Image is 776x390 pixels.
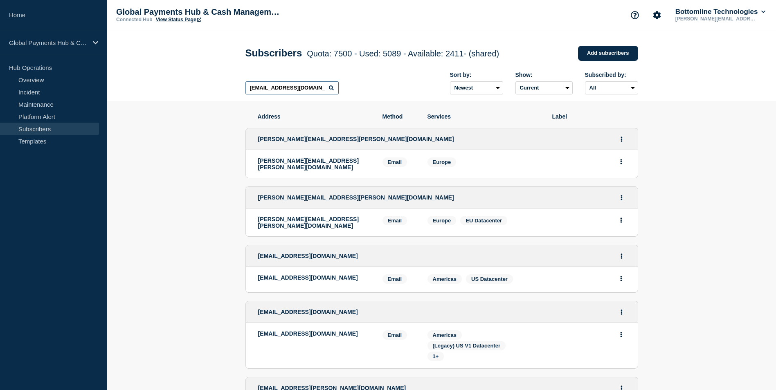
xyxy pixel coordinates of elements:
[674,8,767,16] button: Bottomline Technologies
[258,113,370,120] span: Address
[450,72,503,78] div: Sort by:
[433,353,439,359] span: 1+
[515,72,573,78] div: Show:
[258,309,358,315] span: [EMAIL_ADDRESS][DOMAIN_NAME]
[450,81,503,94] select: Sort by
[626,7,643,24] button: Support
[427,113,540,120] span: Services
[433,332,457,338] span: Americas
[578,46,638,61] a: Add subscribers
[616,272,626,285] button: Actions
[258,216,370,229] p: [PERSON_NAME][EMAIL_ADDRESS][PERSON_NAME][DOMAIN_NAME]
[258,136,454,142] span: [PERSON_NAME][EMAIL_ADDRESS][PERSON_NAME][DOMAIN_NAME]
[258,274,370,281] p: [EMAIL_ADDRESS][DOMAIN_NAME]
[9,39,88,46] p: Global Payments Hub & Cash Management
[258,330,370,337] p: [EMAIL_ADDRESS][DOMAIN_NAME]
[466,217,502,224] span: EU Datacenter
[433,343,500,349] span: (Legacy) US V1 Datacenter
[116,17,153,22] p: Connected Hub
[585,72,638,78] div: Subscribed by:
[471,276,508,282] span: US Datacenter
[616,191,627,204] button: Actions
[116,7,280,17] p: Global Payments Hub & Cash Management
[307,49,499,58] span: Quota: 7500 - Used: 5089 - Available: 2411 - (shared)
[616,306,627,318] button: Actions
[245,47,499,59] h1: Subscribers
[258,194,454,201] span: [PERSON_NAME][EMAIL_ADDRESS][PERSON_NAME][DOMAIN_NAME]
[258,253,358,259] span: [EMAIL_ADDRESS][DOMAIN_NAME]
[616,250,627,262] button: Actions
[433,217,451,224] span: Europe
[433,159,451,165] span: Europe
[616,155,626,168] button: Actions
[585,81,638,94] select: Subscribed by
[382,216,407,225] span: Email
[382,113,415,120] span: Method
[674,16,759,22] p: [PERSON_NAME][EMAIL_ADDRESS][PERSON_NAME][DOMAIN_NAME]
[258,157,370,170] p: [PERSON_NAME][EMAIL_ADDRESS][PERSON_NAME][DOMAIN_NAME]
[515,81,573,94] select: Deleted
[382,274,407,284] span: Email
[616,328,626,341] button: Actions
[648,7,666,24] button: Account settings
[156,17,201,22] a: View Status Page
[382,157,407,167] span: Email
[382,330,407,340] span: Email
[245,81,339,94] input: Search subscribers
[552,113,626,120] span: Label
[616,133,627,146] button: Actions
[616,214,626,226] button: Actions
[433,276,457,282] span: Americas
